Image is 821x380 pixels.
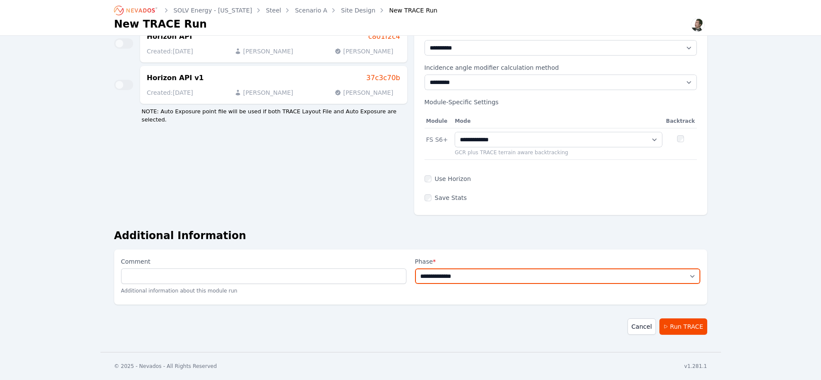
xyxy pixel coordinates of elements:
p: Additional information about this module run [121,284,406,298]
div: © 2025 - Nevados - All Rights Reserved [114,363,217,370]
h3: Horizon API v1 [147,73,204,83]
a: Scenario A [295,6,327,15]
label: Incidence angle modifier calculation method [425,62,697,73]
th: Backtrack [664,114,696,128]
div: v1.281.1 [684,363,707,370]
h2: Additional Information [114,229,707,243]
img: Alex Kushner [691,18,705,32]
p: GCR plus TRACE terrain aware backtracking [455,149,662,156]
h1: New TRACE Run [114,17,207,31]
p: [PERSON_NAME] [334,47,393,56]
label: Module-Specific Settings [425,97,697,107]
h3: Horizon API [147,31,192,42]
th: Module [425,114,453,128]
button: Run TRACE [659,318,707,335]
nav: Breadcrumb [114,3,437,17]
p: [PERSON_NAME] [234,47,293,56]
a: SOLV Energy - [US_STATE] [174,6,252,15]
a: 37c3c70b [366,73,400,83]
a: Cancel [627,318,656,335]
p: Created: [DATE] [147,88,193,97]
th: Mode [453,114,664,128]
label: Save Stats [435,193,467,205]
p: Created: [DATE] [147,47,193,56]
p: [PERSON_NAME] [334,88,393,97]
div: New TRACE Run [377,6,437,15]
a: c801f2c4 [368,31,400,42]
a: Site Design [341,6,375,15]
label: Comment [121,256,406,268]
a: Steel [266,6,281,15]
p: [PERSON_NAME] [234,88,293,97]
small: NOTE: Auto Exposure point file will be used if both TRACE Layout File and Auto Exposure are selec... [128,107,407,124]
td: FS S6+ [425,128,453,160]
label: Use Horizon [435,174,471,186]
label: Phase [415,256,700,267]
